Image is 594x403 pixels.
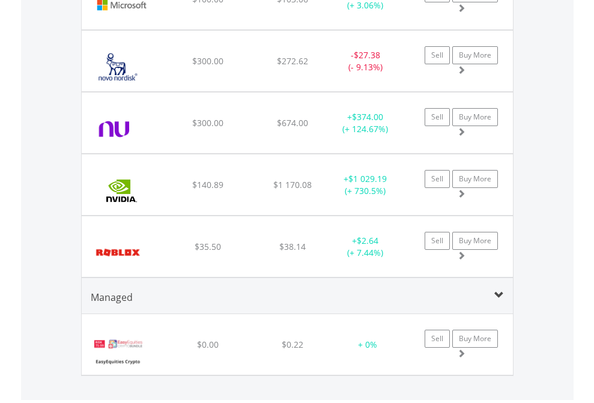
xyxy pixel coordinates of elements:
div: + (+ 7.44%) [328,235,403,259]
a: Buy More [452,108,498,126]
span: $374.00 [352,111,383,123]
span: $38.14 [279,241,306,252]
span: $0.22 [282,339,303,350]
a: Sell [425,330,450,348]
span: $272.62 [277,55,308,67]
span: Managed [91,291,133,304]
span: $1 029.19 [348,173,387,184]
div: + (+ 730.5%) [328,173,403,197]
img: EQU.US.NVO.png [88,46,148,88]
span: $27.38 [354,49,380,61]
span: $140.89 [192,179,223,190]
span: $300.00 [192,55,223,67]
a: Buy More [452,232,498,250]
img: EQU.US.NU.png [88,108,143,150]
div: - (- 9.13%) [328,49,403,73]
div: + 0% [337,339,398,351]
span: $0.00 [197,339,219,350]
a: Sell [425,46,450,64]
img: EQU.US.RBLX.png [88,231,148,274]
span: $300.00 [192,117,223,129]
span: $35.50 [195,241,221,252]
img: EQU.US.NVDA.png [88,169,156,212]
div: + (+ 124.67%) [328,111,403,135]
a: Buy More [452,330,498,348]
img: EasyEquities%20Crypto%20Bundle.png [88,329,148,372]
a: Buy More [452,170,498,188]
a: Sell [425,108,450,126]
a: Sell [425,170,450,188]
span: $1 170.08 [273,179,312,190]
a: Sell [425,232,450,250]
a: Buy More [452,46,498,64]
span: $674.00 [277,117,308,129]
span: $2.64 [357,235,378,246]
